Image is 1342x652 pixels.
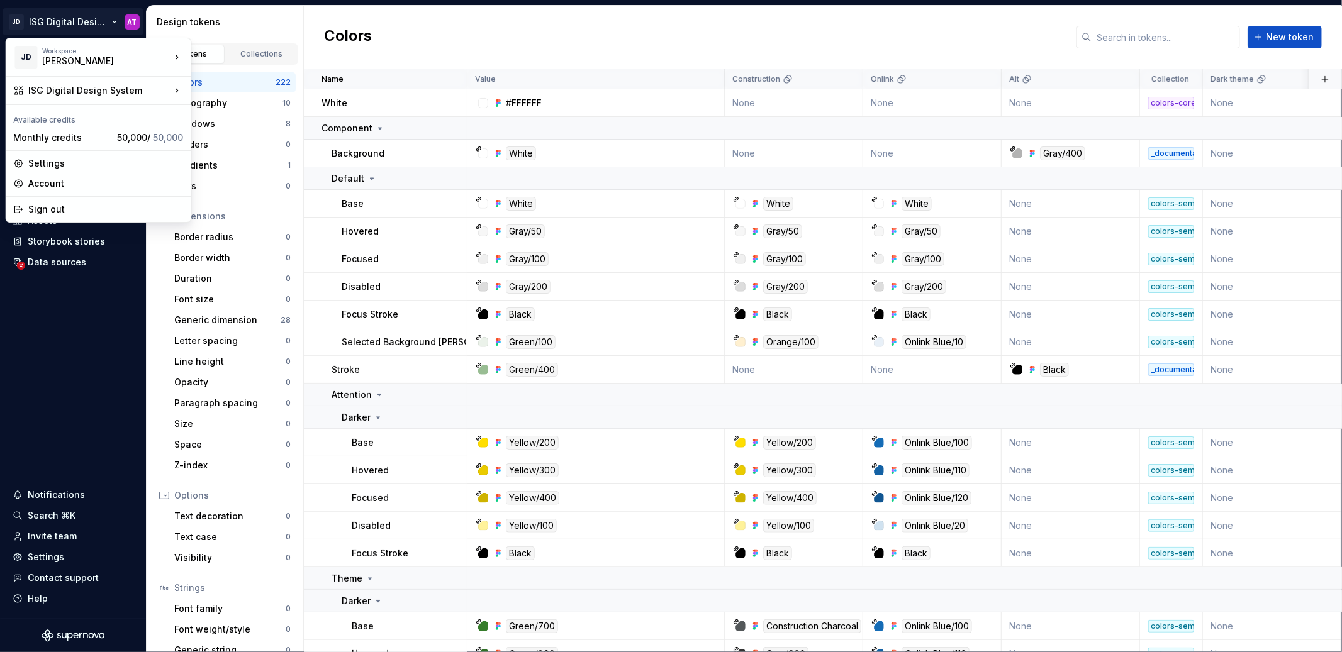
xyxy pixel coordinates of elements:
div: Account [28,177,183,190]
div: Sign out [28,203,183,216]
div: ISG Digital Design System [28,84,171,97]
span: 50,000 [153,132,183,143]
div: Monthly credits [13,131,112,144]
div: [PERSON_NAME] [42,55,149,67]
div: Available credits [8,108,188,128]
div: Workspace [42,47,171,55]
span: 50,000 / [117,132,183,143]
div: Settings [28,157,183,170]
div: JD [14,46,37,69]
